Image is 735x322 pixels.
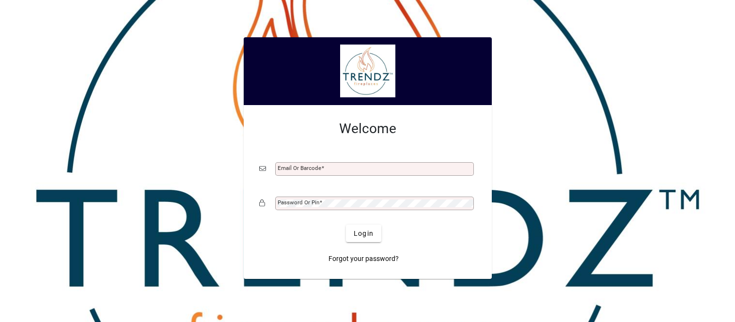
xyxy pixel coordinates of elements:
h2: Welcome [259,121,476,137]
a: Forgot your password? [325,250,403,267]
span: Forgot your password? [328,254,399,264]
mat-label: Password or Pin [278,199,319,206]
span: Login [354,229,374,239]
button: Login [346,225,381,242]
mat-label: Email or Barcode [278,165,321,171]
